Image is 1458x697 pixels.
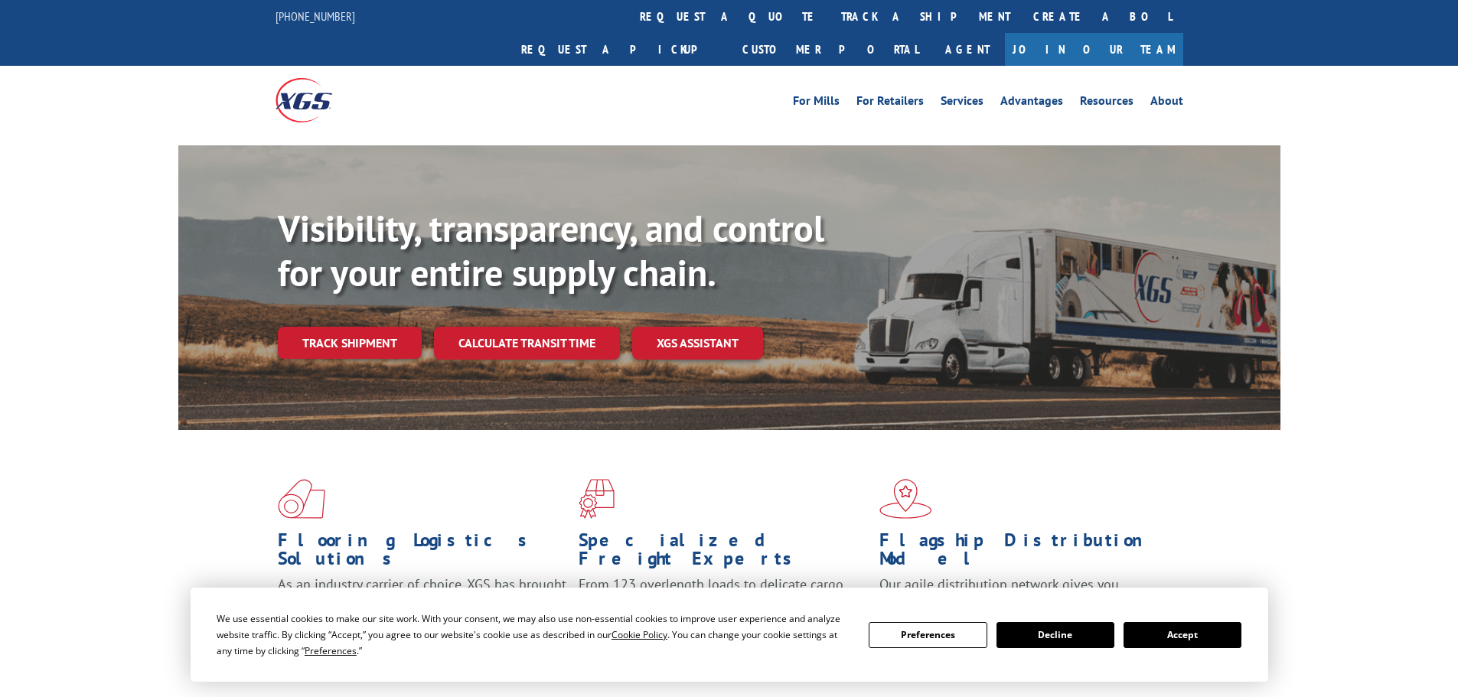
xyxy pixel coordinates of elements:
[996,622,1114,648] button: Decline
[879,575,1161,611] span: Our agile distribution network gives you nationwide inventory management on demand.
[278,479,325,519] img: xgs-icon-total-supply-chain-intelligence-red
[305,644,357,657] span: Preferences
[1000,95,1063,112] a: Advantages
[930,33,1005,66] a: Agent
[217,611,850,659] div: We use essential cookies to make our site work. With your consent, we may also use non-essential ...
[579,479,615,519] img: xgs-icon-focused-on-flooring-red
[612,628,667,641] span: Cookie Policy
[278,575,566,630] span: As an industry carrier of choice, XGS has brought innovation and dedication to flooring logistics...
[276,8,355,24] a: [PHONE_NUMBER]
[793,95,840,112] a: For Mills
[879,479,932,519] img: xgs-icon-flagship-distribution-model-red
[278,531,567,575] h1: Flooring Logistics Solutions
[869,622,987,648] button: Preferences
[510,33,731,66] a: Request a pickup
[1150,95,1183,112] a: About
[941,95,983,112] a: Services
[1124,622,1241,648] button: Accept
[278,204,824,296] b: Visibility, transparency, and control for your entire supply chain.
[731,33,930,66] a: Customer Portal
[856,95,924,112] a: For Retailers
[278,327,422,359] a: Track shipment
[191,588,1268,682] div: Cookie Consent Prompt
[879,531,1169,575] h1: Flagship Distribution Model
[632,327,763,360] a: XGS ASSISTANT
[434,327,620,360] a: Calculate transit time
[579,531,868,575] h1: Specialized Freight Experts
[1005,33,1183,66] a: Join Our Team
[1080,95,1133,112] a: Resources
[579,575,868,643] p: From 123 overlength loads to delicate cargo, our experienced staff knows the best way to move you...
